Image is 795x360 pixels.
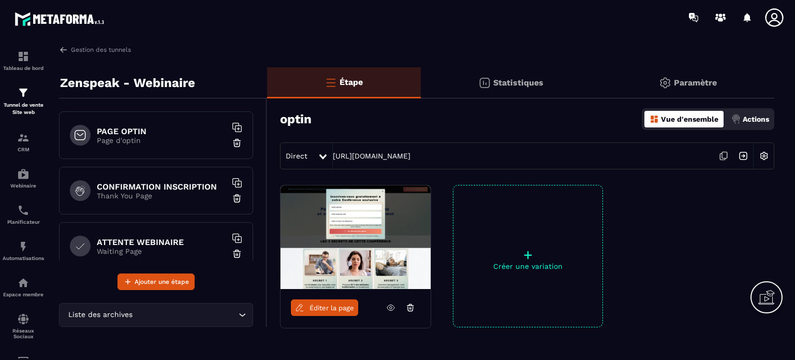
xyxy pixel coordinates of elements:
span: Ajouter une étape [135,277,189,287]
img: arrow-next.bcc2205e.svg [733,146,753,166]
p: Thank You Page [97,192,226,200]
img: image [281,185,431,289]
p: Créer une variation [453,262,602,270]
p: Automatisations [3,255,44,261]
img: trash [232,249,242,259]
img: automations [17,240,30,253]
img: trash [232,193,242,204]
a: [URL][DOMAIN_NAME] [333,152,410,160]
p: Page d'optin [97,136,226,145]
img: logo [14,9,108,28]
div: Search for option [59,303,253,327]
p: Statistiques [493,78,543,88]
img: arrow [59,45,68,54]
a: formationformationCRM [3,124,44,160]
p: Zenspeak - Webinaire [60,73,195,93]
button: Ajouter une étape [117,273,195,290]
a: social-networksocial-networkRéseaux Sociaux [3,305,44,347]
p: Espace membre [3,292,44,297]
a: formationformationTableau de bord [3,42,44,79]
img: bars-o.4a397970.svg [325,76,337,89]
p: Tunnel de vente Site web [3,102,44,116]
p: Waiting Page [97,247,226,255]
a: schedulerschedulerPlanificateur [3,196,44,233]
input: Search for option [135,309,236,321]
img: scheduler [17,204,30,217]
p: Vue d'ensemble [661,115,718,123]
h6: PAGE OPTIN [97,126,226,136]
h6: CONFIRMATION INSCRIPTION [97,182,226,192]
img: dashboard-orange.40269519.svg [650,114,659,124]
img: setting-w.858f3a88.svg [754,146,774,166]
img: trash [232,138,242,148]
p: Webinaire [3,183,44,189]
img: formation [17,132,30,144]
p: Tableau de bord [3,65,44,71]
p: Planificateur [3,219,44,225]
a: formationformationTunnel de vente Site web [3,79,44,124]
span: Éditer la page [310,304,354,312]
img: formation [17,87,30,99]
a: Éditer la page [291,299,358,316]
img: stats.20deebd0.svg [478,77,491,89]
img: social-network [17,313,30,325]
p: + [453,248,602,262]
p: Réseaux Sociaux [3,328,44,339]
p: CRM [3,147,44,152]
h6: ATTENTE WEBINAIRE [97,237,226,247]
img: formation [17,50,30,63]
p: Actions [743,115,769,123]
h3: optin [280,112,312,126]
p: Étape [340,77,363,87]
p: Paramètre [674,78,717,88]
a: automationsautomationsEspace membre [3,269,44,305]
img: setting-gr.5f69749f.svg [659,77,671,89]
a: automationsautomationsAutomatisations [3,233,44,269]
img: actions.d6e523a2.png [731,114,741,124]
img: automations [17,168,30,180]
span: Direct [286,152,307,160]
a: automationsautomationsWebinaire [3,160,44,196]
a: Gestion des tunnels [59,45,131,54]
span: Liste des archives [66,309,135,321]
img: automations [17,277,30,289]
